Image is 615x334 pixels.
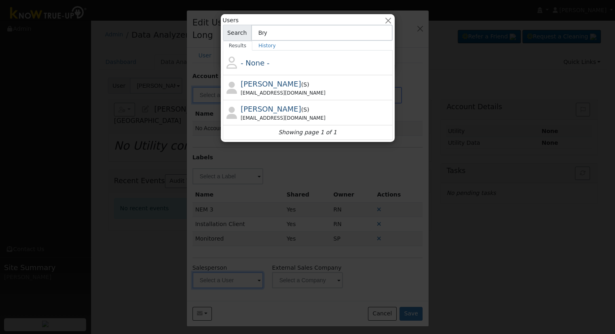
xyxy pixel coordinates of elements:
a: Results [223,41,253,51]
span: Salesperson [303,81,307,88]
span: Salesperson [303,106,307,113]
div: [EMAIL_ADDRESS][DOMAIN_NAME] [241,114,391,122]
span: [PERSON_NAME] [241,80,301,88]
i: Showing page 1 of 1 [278,128,336,137]
span: - None - [241,59,269,67]
span: [PERSON_NAME] [241,105,301,113]
div: [EMAIL_ADDRESS][DOMAIN_NAME] [241,89,391,97]
a: History [252,41,282,51]
span: ( ) [301,106,309,113]
span: ( ) [301,81,309,88]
